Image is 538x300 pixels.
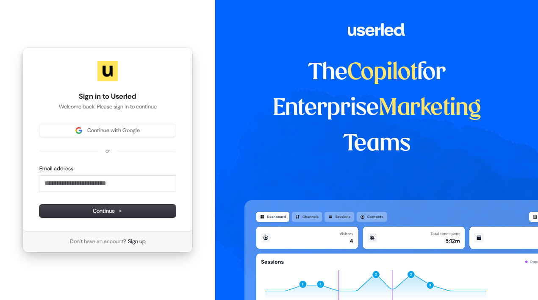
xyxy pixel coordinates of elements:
button: Sign in with GoogleContinue with Google [39,124,176,137]
img: Userled [97,61,118,81]
span: Continue with Google [87,127,140,134]
label: Email address [39,165,73,172]
span: Marketing [379,97,481,119]
p: or [105,147,110,155]
p: Welcome back! Please sign in to continue [39,103,176,111]
h1: The for Enterprise Teams [244,55,509,162]
a: Sign up [128,238,146,245]
span: Continue [93,207,122,215]
span: Don’t have an account? [70,238,126,245]
button: Continue [39,205,176,217]
h1: Sign in to Userled [39,92,176,102]
span: Copilot [347,62,417,84]
img: Sign in with Google [75,127,82,134]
